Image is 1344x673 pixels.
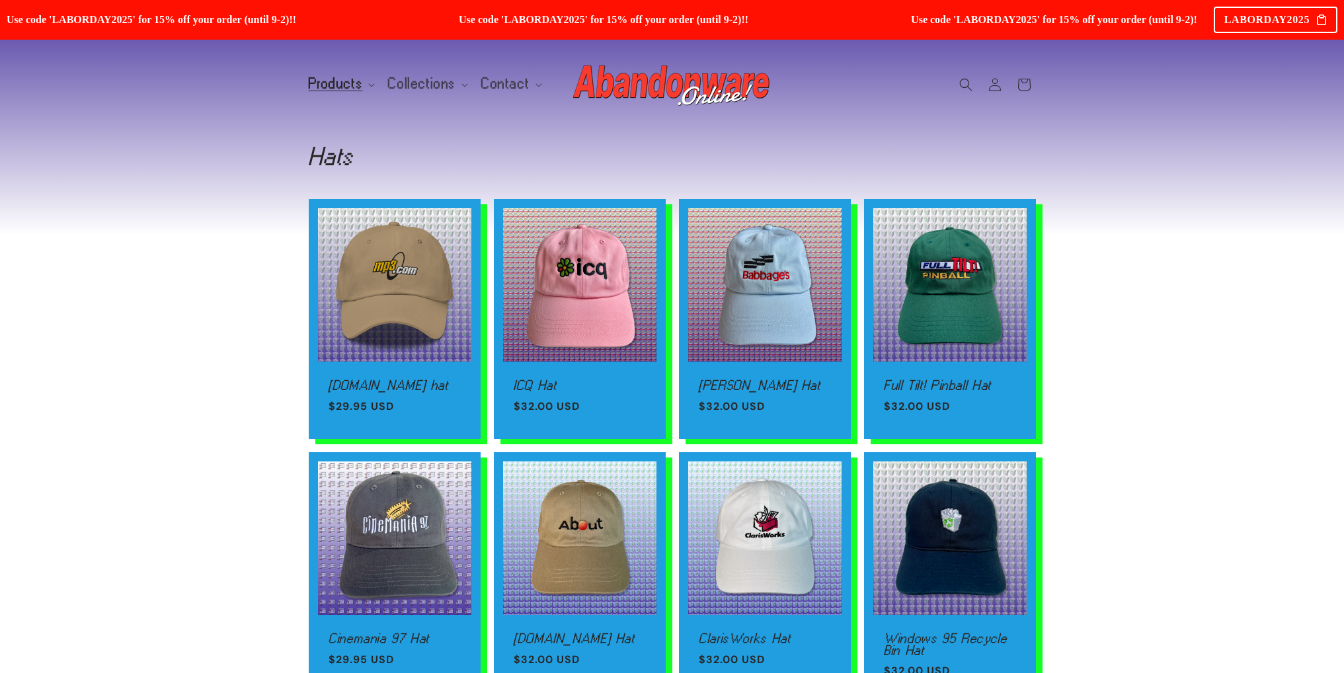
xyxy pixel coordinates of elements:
span: Contact [481,78,530,90]
span: Collections [388,78,455,90]
a: ClarisWorks Hat [699,633,831,645]
a: [DOMAIN_NAME] Hat [514,633,646,645]
a: Abandonware [568,53,776,116]
h1: Hats [309,145,1036,167]
summary: Contact [473,70,547,98]
a: Full Tilt! Pinball Hat [884,379,1016,391]
a: [DOMAIN_NAME] hat [329,379,461,391]
span: Use code 'LABORDAY2025' for 15% off your order (until 9-2)!! [5,13,440,26]
span: Products [309,78,363,90]
img: Abandonware [573,58,771,111]
a: Cinemania 97 Hat [329,633,461,645]
a: [PERSON_NAME] Hat [699,379,831,391]
a: ICQ Hat [514,379,646,391]
summary: Products [301,70,381,98]
span: Use code 'LABORDAY2025' for 15% off your order (until 9-2)!! [457,13,892,26]
a: Windows 95 Recycle Bin Hat [884,633,1016,656]
summary: Collections [380,70,473,98]
div: LABORDAY2025 [1214,7,1337,33]
summary: Search [951,70,980,99]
